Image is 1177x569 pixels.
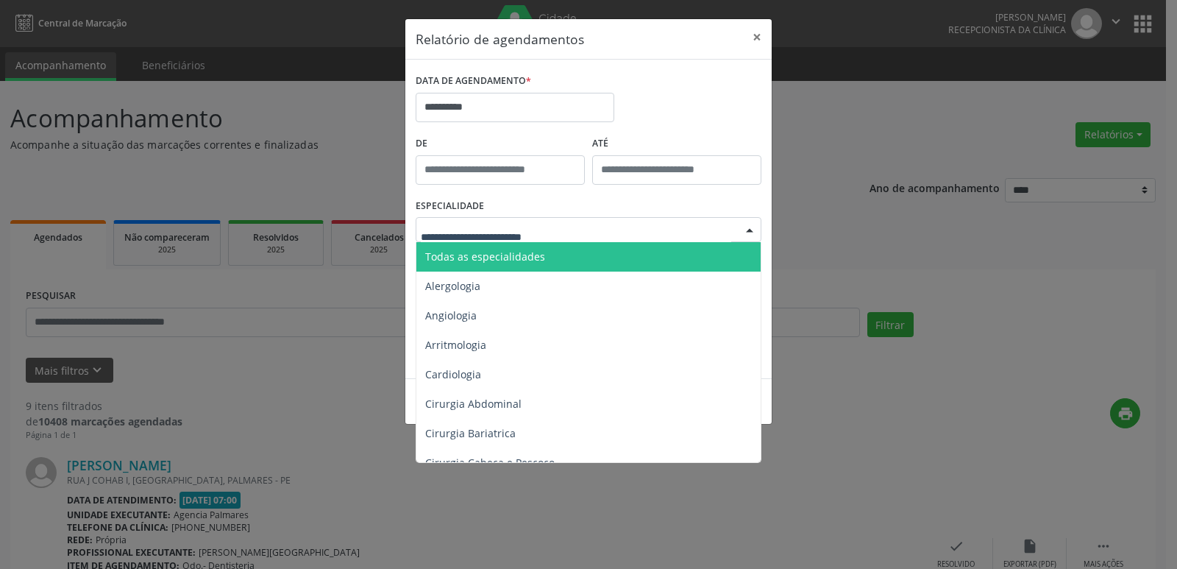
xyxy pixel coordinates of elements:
span: Angiologia [425,308,477,322]
span: Cirurgia Cabeça e Pescoço [425,456,555,470]
label: ESPECIALIDADE [416,195,484,218]
span: Arritmologia [425,338,486,352]
label: ATÉ [592,132,761,155]
label: DATA DE AGENDAMENTO [416,70,531,93]
h5: Relatório de agendamentos [416,29,584,49]
span: Cirurgia Abdominal [425,397,522,411]
button: Close [742,19,772,55]
span: Cirurgia Bariatrica [425,426,516,440]
span: Alergologia [425,279,480,293]
span: Cardiologia [425,367,481,381]
span: Todas as especialidades [425,250,545,264]
label: De [416,132,585,155]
